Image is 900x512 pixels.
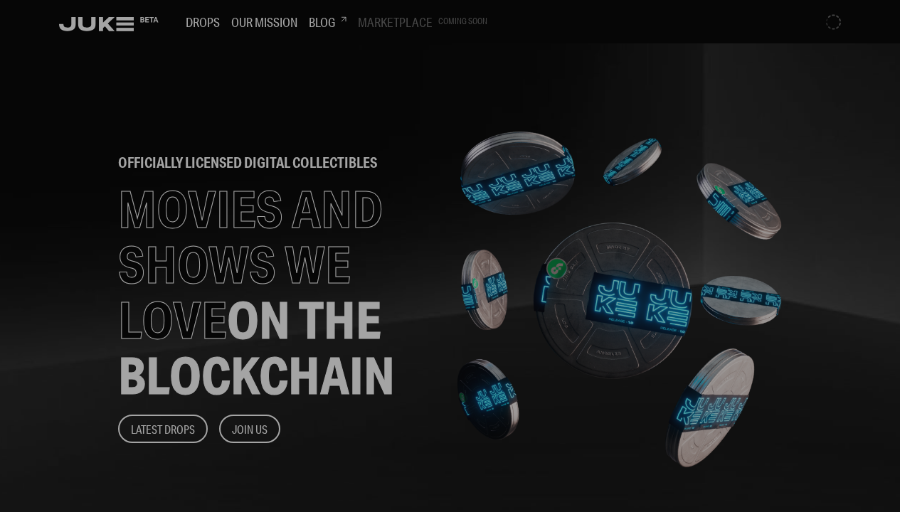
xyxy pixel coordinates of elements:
h3: Our Mission [231,14,297,30]
span: ON THE BLOCKCHAIN [118,289,395,406]
h1: MOVIES AND SHOWS WE LOVE [118,181,430,403]
button: Join Us [219,415,280,443]
h2: officially licensed digital collectibles [118,156,430,170]
h3: Blog [309,14,346,30]
h3: Drops [186,14,220,30]
button: Latest Drops [118,415,208,443]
